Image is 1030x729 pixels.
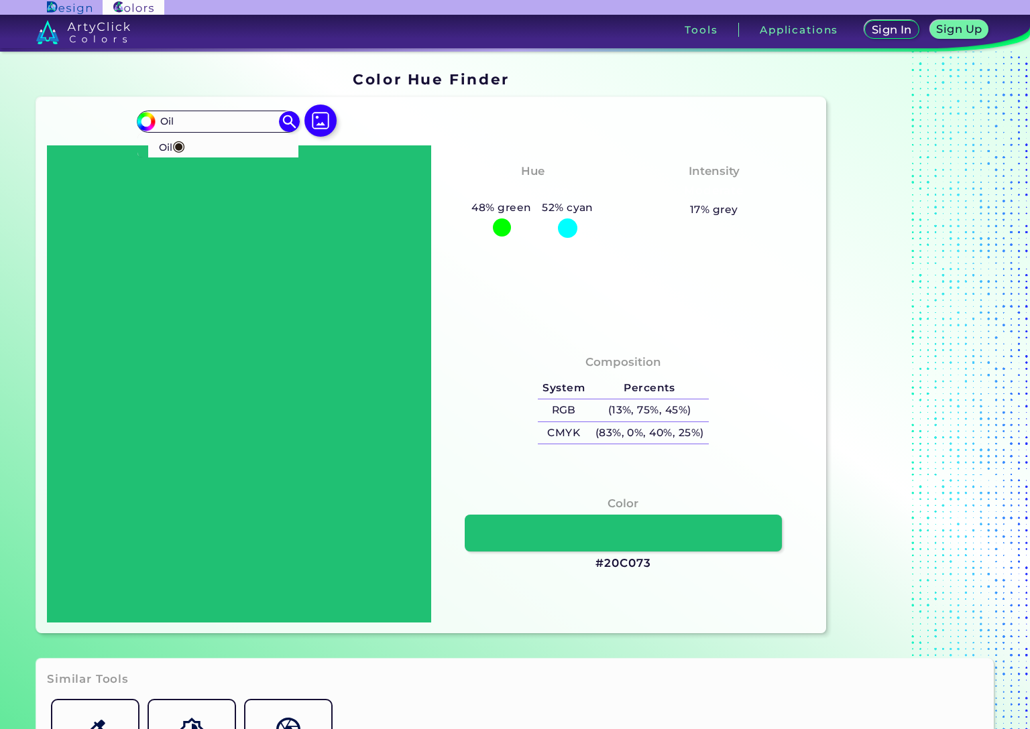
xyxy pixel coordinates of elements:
[689,161,740,181] h4: Intensity
[490,183,575,199] h3: Green-Cyan
[467,199,537,216] h5: 48% green
[279,111,299,131] img: icon search
[304,105,337,137] img: icon picture
[590,399,709,421] h5: (13%, 75%, 45%)
[156,113,280,131] input: type color..
[585,352,661,372] h4: Composition
[538,422,590,444] h5: CMYK
[172,137,185,154] span: ◉
[47,1,92,14] img: ArtyClick Design logo
[595,555,650,572] h3: #20C073
[685,25,718,35] h3: Tools
[536,199,598,216] h5: 52% cyan
[760,25,838,35] h3: Applications
[864,20,920,40] a: Sign In
[871,24,913,36] h5: Sign In
[608,494,638,513] h4: Color
[935,23,983,35] h5: Sign Up
[690,201,738,218] h5: 17% grey
[538,377,590,399] h5: System
[929,20,989,40] a: Sign Up
[538,399,590,421] h5: RGB
[521,161,545,181] h4: Hue
[353,69,509,89] h1: Color Hue Finder
[36,20,131,44] img: logo_artyclick_colors_white.svg
[679,183,750,199] h3: Moderate
[159,133,185,158] p: Oil
[590,377,709,399] h5: Percents
[47,671,129,687] h3: Similar Tools
[590,422,709,444] h5: (83%, 0%, 40%, 25%)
